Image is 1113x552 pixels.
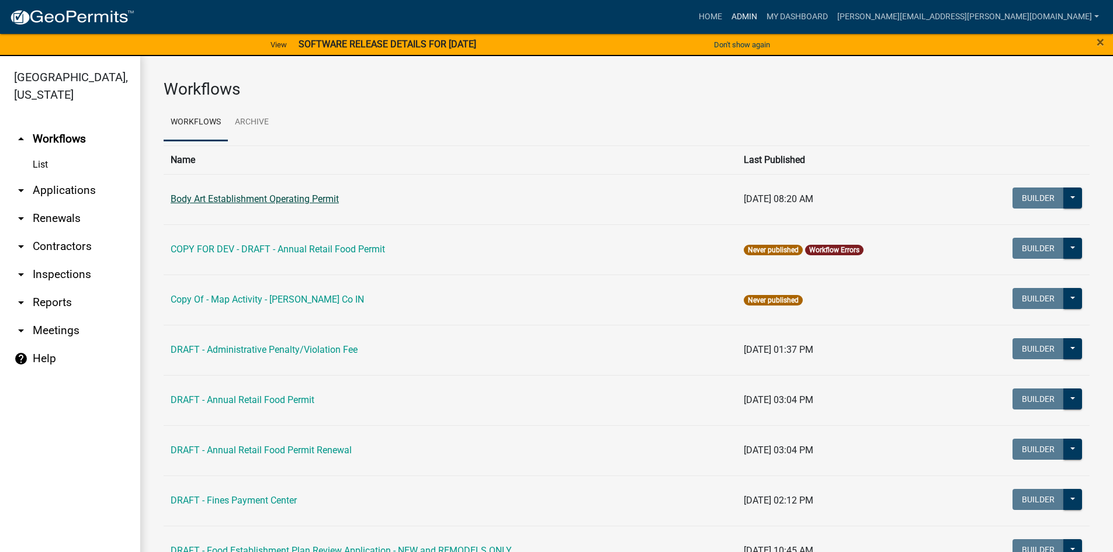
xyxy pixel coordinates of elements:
a: Copy Of - Map Activity - [PERSON_NAME] Co IN [171,294,364,305]
a: COPY FOR DEV - DRAFT - Annual Retail Food Permit [171,244,385,255]
a: Body Art Establishment Operating Permit [171,193,339,204]
button: Builder [1013,288,1064,309]
h3: Workflows [164,79,1090,99]
a: Archive [228,104,276,141]
i: arrow_drop_up [14,132,28,146]
span: Never published [744,295,803,305]
button: Close [1097,35,1104,49]
span: Never published [744,245,803,255]
span: [DATE] 03:04 PM [744,394,813,405]
button: Builder [1013,439,1064,460]
span: [DATE] 01:37 PM [744,344,813,355]
a: [PERSON_NAME][EMAIL_ADDRESS][PERSON_NAME][DOMAIN_NAME] [833,6,1104,28]
button: Don't show again [709,35,775,54]
span: × [1097,34,1104,50]
i: arrow_drop_down [14,211,28,225]
a: Home [694,6,727,28]
a: DRAFT - Fines Payment Center [171,495,297,506]
button: Builder [1013,338,1064,359]
a: DRAFT - Annual Retail Food Permit [171,394,314,405]
span: [DATE] 08:20 AM [744,193,813,204]
a: Workflows [164,104,228,141]
th: Last Published [737,145,953,174]
a: Workflow Errors [809,246,859,254]
span: [DATE] 03:04 PM [744,445,813,456]
i: help [14,352,28,366]
a: DRAFT - Annual Retail Food Permit Renewal [171,445,352,456]
a: View [266,35,292,54]
span: [DATE] 02:12 PM [744,495,813,506]
i: arrow_drop_down [14,183,28,197]
button: Builder [1013,489,1064,510]
a: DRAFT - Administrative Penalty/Violation Fee [171,344,358,355]
i: arrow_drop_down [14,239,28,254]
a: My Dashboard [762,6,833,28]
button: Builder [1013,388,1064,409]
i: arrow_drop_down [14,324,28,338]
th: Name [164,145,737,174]
i: arrow_drop_down [14,296,28,310]
button: Builder [1013,238,1064,259]
a: Admin [727,6,762,28]
strong: SOFTWARE RELEASE DETAILS FOR [DATE] [299,39,476,50]
button: Builder [1013,188,1064,209]
i: arrow_drop_down [14,268,28,282]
